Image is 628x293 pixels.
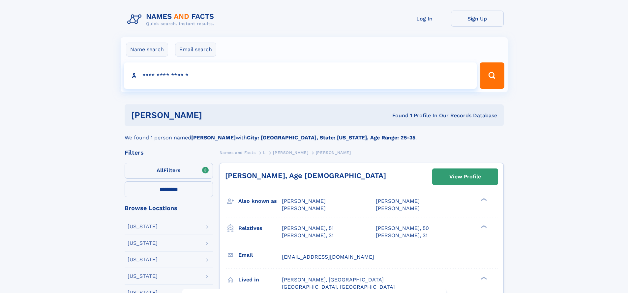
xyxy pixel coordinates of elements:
[124,62,477,89] input: search input
[125,205,213,211] div: Browse Locations
[263,148,266,157] a: L
[125,150,213,156] div: Filters
[125,126,504,142] div: We found 1 person named with .
[175,43,216,56] label: Email search
[273,150,308,155] span: [PERSON_NAME]
[282,205,326,211] span: [PERSON_NAME]
[273,148,308,157] a: [PERSON_NAME]
[282,284,395,290] span: [GEOGRAPHIC_DATA], [GEOGRAPHIC_DATA]
[128,257,158,262] div: [US_STATE]
[479,198,487,202] div: ❯
[282,225,334,232] a: [PERSON_NAME], 51
[128,240,158,246] div: [US_STATE]
[191,134,236,141] b: [PERSON_NAME]
[128,224,158,229] div: [US_STATE]
[480,62,504,89] button: Search Button
[128,274,158,279] div: [US_STATE]
[263,150,266,155] span: L
[282,198,326,204] span: [PERSON_NAME]
[125,11,220,28] img: Logo Names and Facts
[247,134,415,141] b: City: [GEOGRAPHIC_DATA], State: [US_STATE], Age Range: 25-35
[126,43,168,56] label: Name search
[238,249,282,261] h3: Email
[282,232,334,239] a: [PERSON_NAME], 31
[282,276,384,283] span: [PERSON_NAME], [GEOGRAPHIC_DATA]
[157,167,164,173] span: All
[238,196,282,207] h3: Also known as
[316,150,351,155] span: [PERSON_NAME]
[479,276,487,280] div: ❯
[131,111,297,119] h1: [PERSON_NAME]
[449,169,481,184] div: View Profile
[238,274,282,285] h3: Lived in
[398,11,451,27] a: Log In
[376,225,429,232] a: [PERSON_NAME], 50
[451,11,504,27] a: Sign Up
[282,254,374,260] span: [EMAIL_ADDRESS][DOMAIN_NAME]
[376,198,420,204] span: [PERSON_NAME]
[376,232,428,239] a: [PERSON_NAME], 31
[125,163,213,179] label: Filters
[297,112,497,119] div: Found 1 Profile In Our Records Database
[479,224,487,229] div: ❯
[220,148,256,157] a: Names and Facts
[376,205,420,211] span: [PERSON_NAME]
[238,223,282,234] h3: Relatives
[433,169,498,185] a: View Profile
[225,171,386,180] a: [PERSON_NAME], Age [DEMOGRAPHIC_DATA]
